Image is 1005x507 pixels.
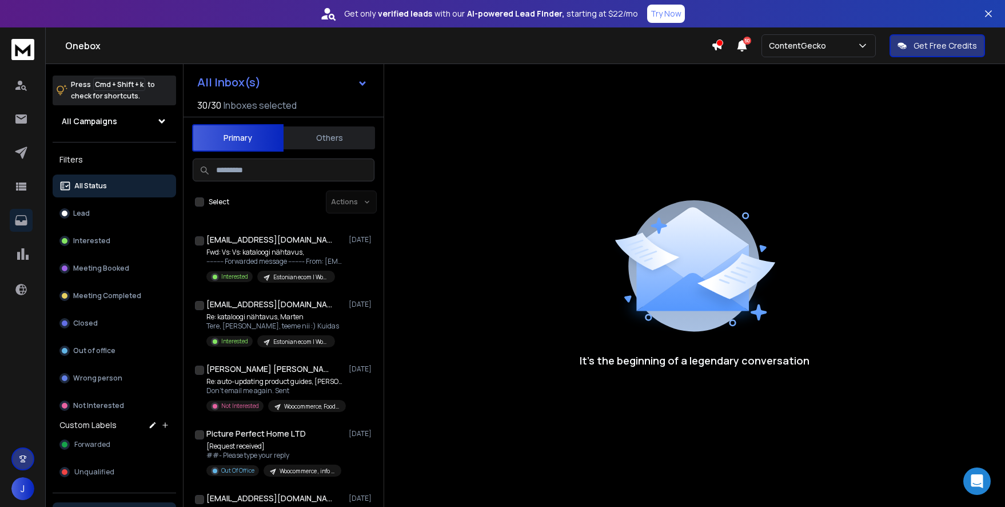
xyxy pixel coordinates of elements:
p: Not Interested [221,402,259,410]
p: Interested [73,236,110,245]
button: Closed [53,312,176,335]
p: Try Now [651,8,681,19]
strong: verified leads [378,8,432,19]
h3: Custom Labels [59,419,117,431]
p: Interested [221,272,248,281]
p: Tere, [PERSON_NAME], teeme nii :) Kuidas [206,322,339,331]
p: Wrong person [73,374,122,383]
button: Lead [53,202,176,225]
p: Don’t email me again. Sent [206,386,344,395]
span: Forwarded [74,440,110,449]
button: Not Interested [53,394,176,417]
button: J [11,477,34,500]
button: All Inbox(s) [188,71,377,94]
button: Meeting Booked [53,257,176,280]
p: [DATE] [349,494,374,503]
span: 30 / 30 [197,98,221,112]
h1: Onebox [65,39,711,53]
p: Woocommerce , info emails | Analogy | MyLeadFox | [DATE] [280,467,334,476]
button: Get Free Credits [890,34,985,57]
span: Unqualified [74,468,114,477]
p: Out of office [73,346,115,355]
p: Press to check for shortcuts. [71,79,155,102]
p: [Request received] [206,442,341,451]
button: Primary [192,124,284,152]
h1: [EMAIL_ADDRESS][DOMAIN_NAME] [206,493,332,504]
p: Re: auto-updating product guides, [PERSON_NAME] [206,377,344,386]
h1: [EMAIL_ADDRESS][DOMAIN_NAME] [206,299,332,310]
p: [DATE] [349,300,374,309]
p: Out Of Office [221,466,254,475]
p: Estonian ecom | Woocommerce | Erki + Eerik copy | [DATE] [273,273,328,282]
button: Others [284,125,375,150]
button: Meeting Completed [53,284,176,307]
strong: AI-powered Lead Finder, [467,8,564,19]
button: Out of office [53,339,176,362]
p: Get Free Credits [914,40,977,52]
h1: [PERSON_NAME] [PERSON_NAME] [206,363,332,375]
p: ContentGecko [769,40,831,52]
p: ---------- Forwarded message --------- From: [EMAIL_ADDRESS][DOMAIN_NAME] [206,257,344,266]
h1: All Campaigns [62,116,117,127]
span: Cmd + Shift + k [93,78,145,91]
p: Meeting Completed [73,291,141,300]
p: Lead [73,209,90,218]
p: Closed [73,319,98,328]
p: All Status [74,181,107,191]
p: Woocommerce, Food and beverages | Super short copy v2 | MyLeadFox | [DATE] [284,402,339,411]
p: Meeting Booked [73,264,129,273]
p: Fwd: Vs: Vs: kataloogi nähtavus, [206,248,344,257]
p: Not Interested [73,401,124,410]
p: ##- Please type your reply [206,451,341,460]
label: Select [209,197,229,207]
button: Forwarded [53,433,176,456]
button: All Status [53,175,176,197]
p: Interested [221,337,248,346]
p: Re: kataloogi nähtavus, Marten [206,312,339,322]
h3: Filters [53,152,176,168]
p: Get only with our starting at $22/mo [344,8,638,19]
div: Open Intercom Messenger [963,468,991,495]
h1: All Inbox(s) [197,77,261,88]
p: [DATE] [349,429,374,438]
button: Try Now [647,5,685,23]
button: Wrong person [53,367,176,390]
p: Estonian ecom | Woocommerce | Erki + Eerik copy | [DATE] [273,338,328,346]
p: It’s the beginning of a legendary conversation [580,352,809,369]
p: [DATE] [349,365,374,374]
h3: Inboxes selected [224,98,297,112]
button: Unqualified [53,461,176,484]
h1: [EMAIL_ADDRESS][DOMAIN_NAME] [206,234,332,245]
button: Interested [53,229,176,252]
span: 50 [743,37,751,45]
button: All Campaigns [53,110,176,133]
h1: Picture Perfect Home LTD [206,428,306,439]
p: [DATE] [349,235,374,244]
img: logo [11,39,34,60]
